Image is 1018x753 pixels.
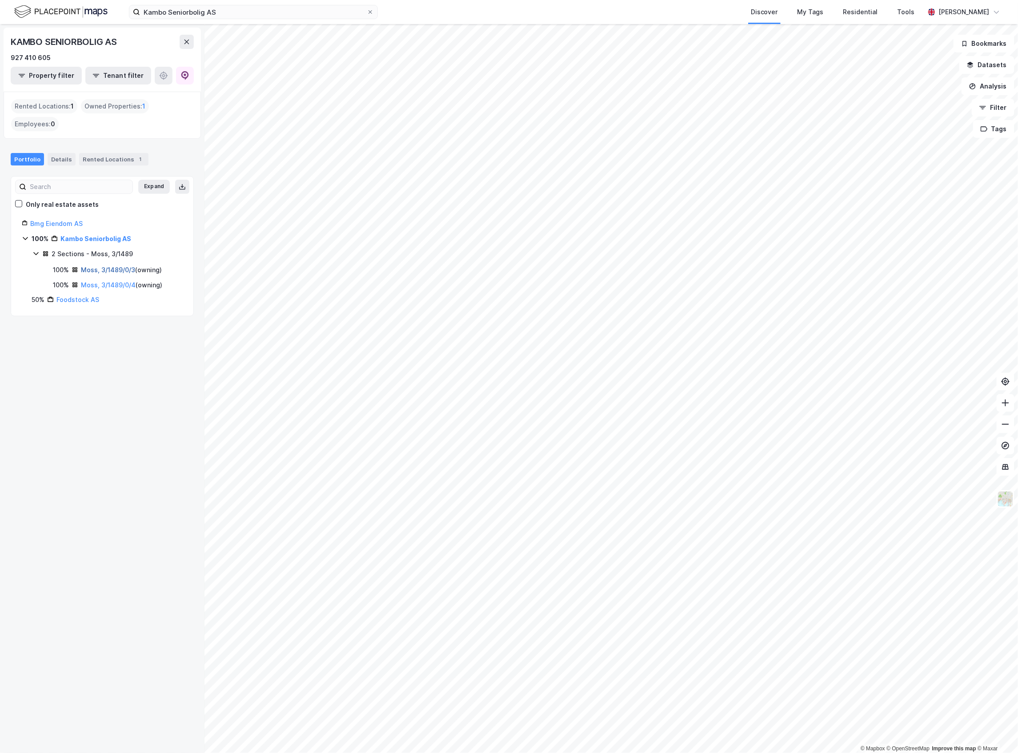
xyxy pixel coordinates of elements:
[26,180,132,193] input: Search
[939,7,990,17] div: [PERSON_NAME]
[974,710,1018,753] div: Kontrollprogram for chat
[14,4,108,20] img: logo.f888ab2527a4732fd821a326f86c7f29.svg
[962,77,1014,95] button: Analysis
[843,7,878,17] div: Residential
[52,249,133,259] div: 2 Sections - Moss, 3/1489
[11,153,44,165] div: Portfolio
[81,265,162,275] div: ( owning )
[71,101,74,112] span: 1
[140,5,367,19] input: Search by address, cadastre, landlords, tenants or people
[56,296,99,303] a: Foodstock AS
[861,745,885,752] a: Mapbox
[11,52,51,63] div: 927 410 605
[53,280,69,290] div: 100%
[973,120,1014,138] button: Tags
[11,35,119,49] div: KAMBO SENIORBOLIG AS
[972,99,1014,117] button: Filter
[81,280,162,290] div: ( owning )
[898,7,915,17] div: Tools
[959,56,1014,74] button: Datasets
[932,745,976,752] a: Improve this map
[81,281,136,289] a: Moss, 3/1489/0/4
[85,67,151,85] button: Tenant filter
[997,491,1014,507] img: Z
[81,266,135,274] a: Moss, 3/1489/0/3
[11,117,59,131] div: Employees :
[974,710,1018,753] iframe: Chat Widget
[30,220,83,227] a: Bmg Eiendom AS
[11,67,82,85] button: Property filter
[32,234,48,244] div: 100%
[798,7,824,17] div: My Tags
[51,119,55,129] span: 0
[954,35,1014,52] button: Bookmarks
[751,7,778,17] div: Discover
[60,235,131,242] a: Kambo Seniorbolig AS
[136,155,145,164] div: 1
[887,745,930,752] a: OpenStreetMap
[48,153,76,165] div: Details
[142,101,145,112] span: 1
[26,199,99,210] div: Only real estate assets
[11,99,77,113] div: Rented Locations :
[138,180,170,194] button: Expand
[79,153,148,165] div: Rented Locations
[81,99,149,113] div: Owned Properties :
[53,265,69,275] div: 100%
[32,294,44,305] div: 50%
